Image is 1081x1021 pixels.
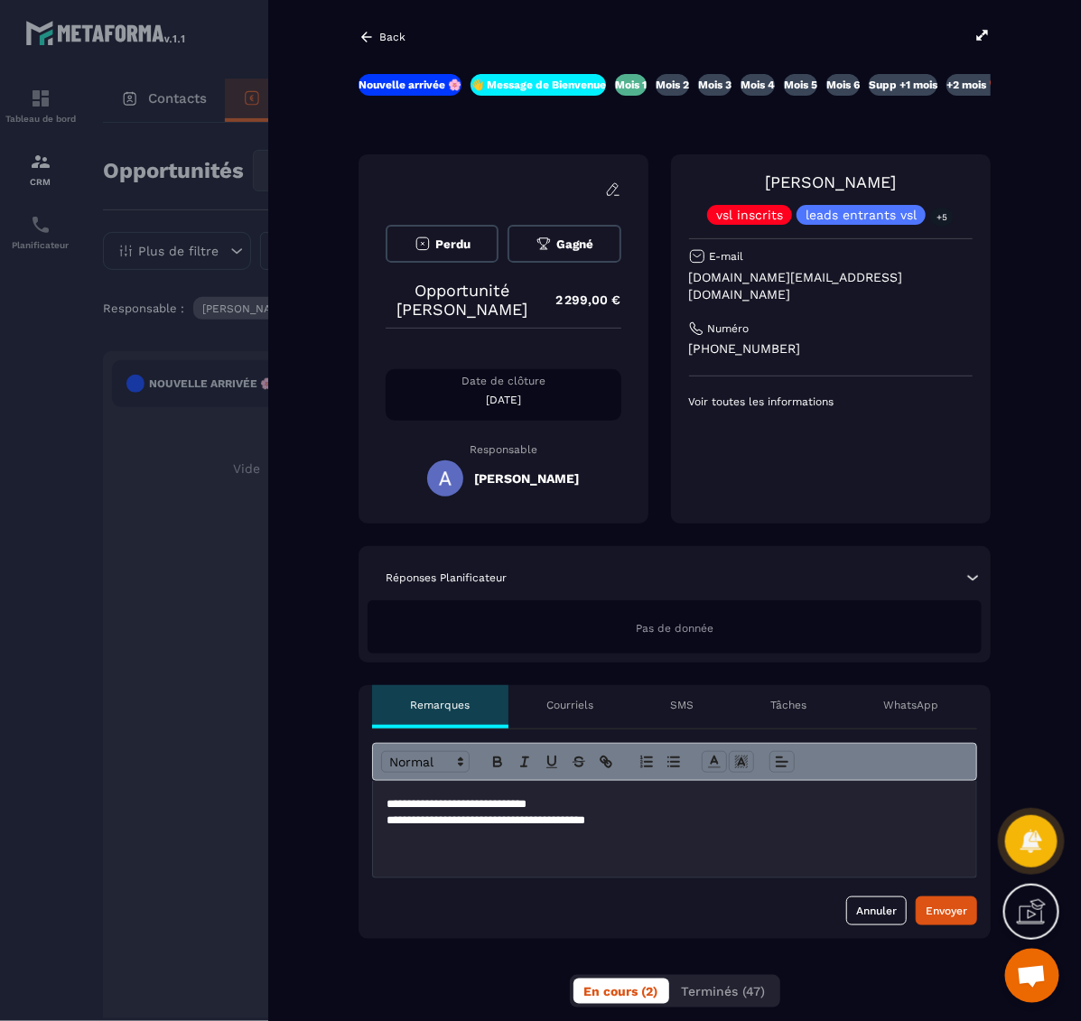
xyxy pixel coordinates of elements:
[636,622,713,635] span: Pas de donnée
[573,979,669,1004] button: En cours (2)
[671,698,694,712] p: SMS
[386,281,538,319] p: Opportunité [PERSON_NAME]
[386,374,621,388] p: Date de clôture
[710,249,744,264] p: E-mail
[689,394,973,409] p: Voir toutes les informations
[682,984,766,998] span: Terminés (47)
[689,269,973,303] p: [DOMAIN_NAME][EMAIL_ADDRESS][DOMAIN_NAME]
[930,208,954,227] p: +5
[386,571,507,585] p: Réponses Planificateur
[547,698,594,712] p: Courriels
[584,984,658,998] span: En cours (2)
[556,237,593,251] span: Gagné
[765,172,896,191] a: [PERSON_NAME]
[771,698,807,712] p: Tâches
[538,283,621,318] p: 2 299,00 €
[386,225,499,263] button: Perdu
[474,471,579,486] h5: [PERSON_NAME]
[806,209,917,221] p: leads entrants vsl
[708,321,750,336] p: Numéro
[884,698,939,712] p: WhatsApp
[916,896,977,925] button: Envoyer
[411,698,471,712] p: Remarques
[1005,949,1059,1003] a: Ouvrir le chat
[846,896,907,925] button: Annuler
[435,237,471,251] span: Perdu
[386,443,621,456] p: Responsable
[671,979,777,1004] button: Terminés (47)
[386,393,621,407] p: [DATE]
[716,209,783,221] p: vsl inscrits
[689,340,973,357] p: [PHONE_NUMBER]
[926,902,967,920] div: Envoyer
[508,225,620,263] button: Gagné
